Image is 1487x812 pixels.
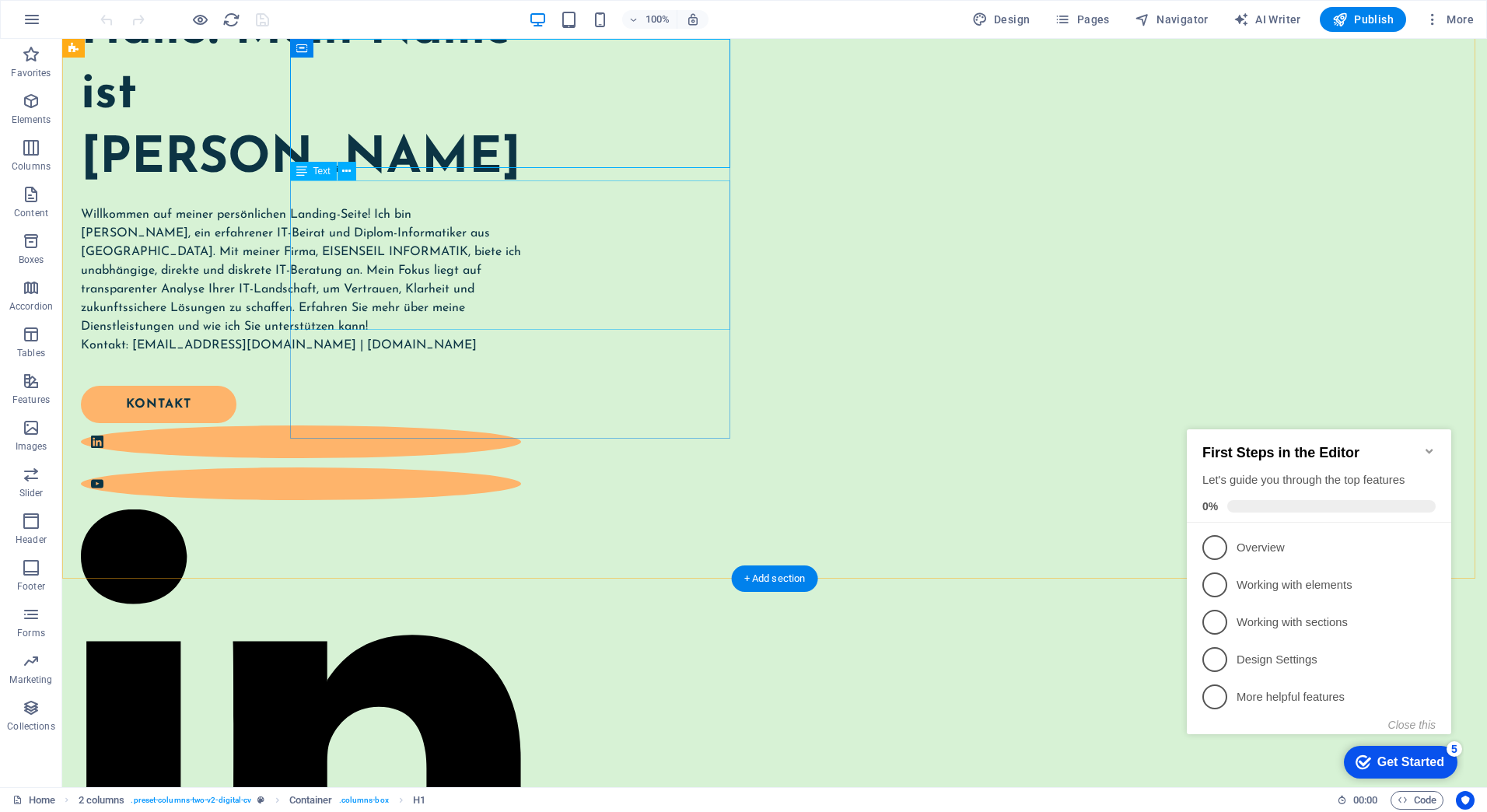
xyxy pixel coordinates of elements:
[16,534,47,546] p: Header
[413,791,425,810] span: Click to select. Double-click to edit
[17,627,45,639] p: Forms
[208,312,255,324] button: Close this
[313,166,331,176] span: Text
[1337,791,1378,810] h6: Session time
[1135,12,1209,27] span: Navigator
[12,160,51,173] p: Columns
[56,170,243,187] p: Working with elements
[972,12,1030,27] span: Design
[16,440,47,453] p: Images
[6,197,271,234] li: Working with sections
[56,133,243,149] p: Overview
[12,791,55,810] a: Click to cancel selection. Double-click to open Pages
[1055,12,1109,27] span: Pages
[14,207,48,219] p: Content
[243,38,255,51] div: Minimize checklist
[1128,7,1215,32] button: Navigator
[22,93,47,106] span: 0%
[622,10,677,29] button: 100%
[197,348,264,362] div: Get Started
[1332,12,1394,27] span: Publish
[6,159,271,197] li: Working with elements
[966,7,1037,32] button: Design
[19,487,44,499] p: Slider
[19,254,44,266] p: Boxes
[1391,791,1443,810] button: Code
[12,114,51,126] p: Elements
[17,580,45,593] p: Footer
[1364,794,1366,806] span: :
[1353,791,1377,810] span: 00 00
[1048,7,1115,32] button: Pages
[1320,7,1406,32] button: Publish
[79,791,425,810] nav: breadcrumb
[12,394,50,406] p: Features
[6,234,271,271] li: Design Settings
[17,347,45,359] p: Tables
[9,674,52,686] p: Marketing
[1398,791,1436,810] span: Code
[686,12,700,26] i: On resize automatically adjust zoom level to fit chosen device.
[22,65,255,82] div: Let's guide you through the top features
[257,796,264,804] i: This element is a customizable preset
[1425,12,1474,27] span: More
[1456,791,1475,810] button: Usercentrics
[163,339,277,372] div: Get Started 5 items remaining, 0% complete
[339,791,389,810] span: . columns-box
[1419,7,1480,32] button: More
[7,720,54,733] p: Collections
[9,300,53,313] p: Accordion
[56,282,243,299] p: More helpful features
[131,791,251,810] span: . preset-columns-two-v2-digital-cv
[191,10,209,29] button: Click here to leave preview mode and continue editing
[289,791,333,810] span: Click to select. Double-click to edit
[1227,7,1307,32] button: AI Writer
[56,245,243,261] p: Design Settings
[79,791,125,810] span: Click to select. Double-click to edit
[646,10,670,29] h6: 100%
[222,11,240,29] i: Reload page
[266,334,282,350] div: 5
[966,7,1037,32] div: Design (Ctrl+Alt+Y)
[6,271,271,309] li: More helpful features
[22,38,255,54] h2: First Steps in the Editor
[11,67,51,79] p: Favorites
[732,565,818,592] div: + Add section
[222,10,240,29] button: reload
[1233,12,1301,27] span: AI Writer
[56,208,243,224] p: Working with sections
[6,122,271,159] li: Overview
